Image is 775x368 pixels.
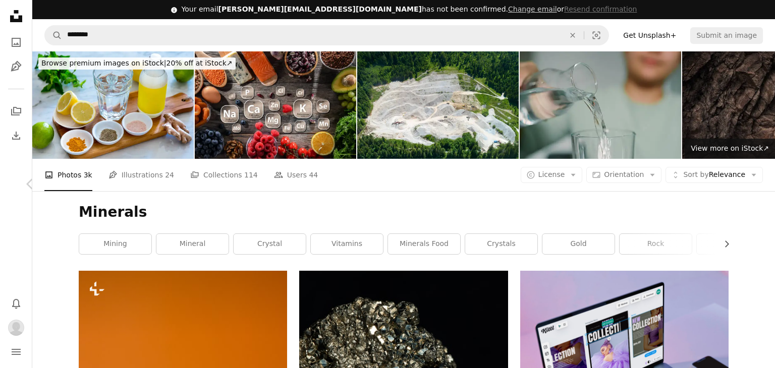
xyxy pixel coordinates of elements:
[44,25,609,45] form: Find visuals sitewide
[6,342,26,362] button: Menu
[41,59,166,67] span: Browse premium images on iStock |
[538,170,565,178] span: License
[32,51,242,76] a: Browse premium images on iStock|20% off at iStock↗
[465,234,537,254] a: crystals
[299,335,508,344] a: gray and black stone fragment
[520,51,681,159] img: Asian woman pouring water in to the glass
[6,318,26,338] button: Profile
[714,136,775,232] a: Next
[617,27,682,43] a: Get Unsplash+
[717,234,729,254] button: scroll list to the right
[666,167,763,183] button: Sort byRelevance
[388,234,460,254] a: minerals food
[218,5,422,13] span: [PERSON_NAME][EMAIL_ADDRESS][DOMAIN_NAME]
[41,59,233,67] span: 20% off at iStock ↗
[274,159,318,191] a: Users 44
[521,167,583,183] button: License
[165,169,174,180] span: 24
[8,320,24,336] img: Avatar of user Benita Urmanaviciute
[156,234,229,254] a: mineral
[691,144,769,152] span: View more on iStock ↗
[6,32,26,52] a: Photos
[6,126,26,146] a: Download History
[190,159,258,191] a: Collections 114
[182,5,637,15] div: Your email has not been confirmed.
[108,159,174,191] a: Illustrations 24
[234,234,306,254] a: crystal
[685,139,775,159] a: View more on iStock↗
[6,56,26,77] a: Illustrations
[690,27,763,43] button: Submit an image
[6,101,26,121] a: Collections
[357,51,519,159] img: Quarry, Stone Pit, Slate Mine, Steinbruch, Austria, Austrian Alps
[195,51,356,159] img: Food products and main minerals essencial for human body
[79,234,151,254] a: mining
[309,169,318,180] span: 44
[604,170,644,178] span: Orientation
[683,170,708,178] span: Sort by
[32,51,194,159] img: Time to Detox and Get Healthy
[244,169,258,180] span: 114
[311,234,383,254] a: vitamins
[620,234,692,254] a: rock
[584,26,608,45] button: Visual search
[683,170,745,180] span: Relevance
[508,5,557,13] a: Change email
[45,26,62,45] button: Search Unsplash
[508,5,637,13] span: or
[697,234,769,254] a: mine
[6,293,26,314] button: Notifications
[564,5,637,15] button: Resend confirmation
[586,167,661,183] button: Orientation
[562,26,584,45] button: Clear
[79,203,729,221] h1: Minerals
[542,234,615,254] a: gold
